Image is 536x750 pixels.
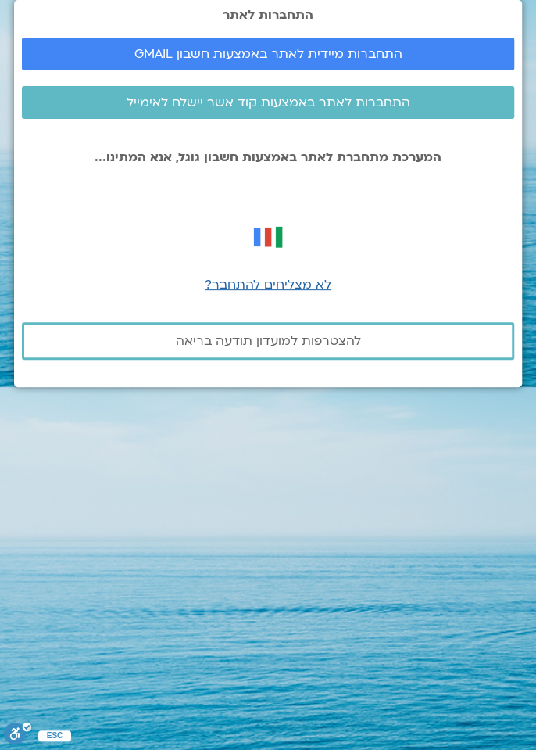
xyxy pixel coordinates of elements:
a: התחברות מיידית לאתר באמצעות חשבון GMAIL [22,38,514,70]
span: התחברות מיידית לאתר באמצעות חשבון GMAIL [134,47,402,61]
h2: התחברות לאתר [22,8,514,22]
p: המערכת מתחברת לאתר באמצעות חשבון גוגל, אנא המתינו... [22,150,514,164]
span: התחברות לאתר באמצעות קוד אשר יישלח לאימייל [127,95,410,109]
a: לא מצליחים להתחבר? [205,276,331,293]
span: להצטרפות למועדון תודעה בריאה [176,334,361,348]
a: להצטרפות למועדון תודעה בריאה [22,322,514,360]
a: התחברות לאתר באמצעות קוד אשר יישלח לאימייל [22,86,514,119]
